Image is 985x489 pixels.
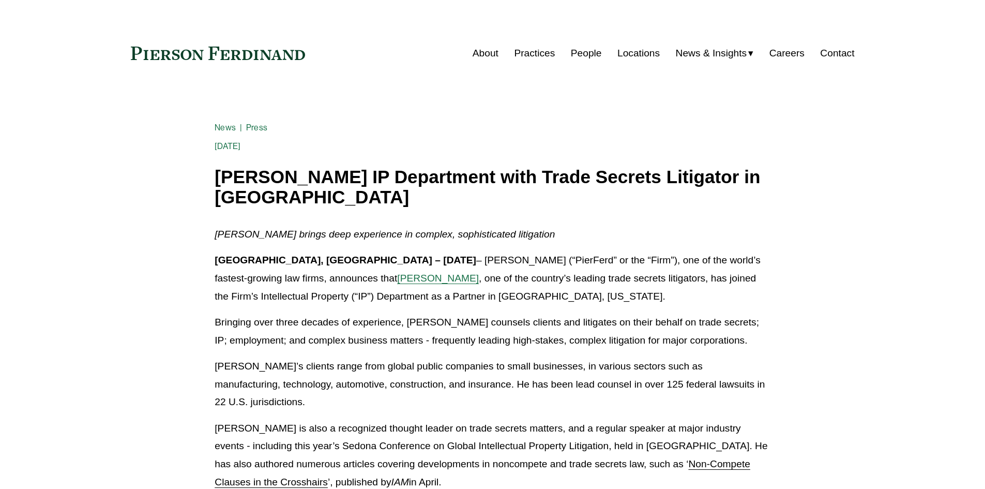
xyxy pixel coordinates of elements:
a: Contact [820,43,854,63]
a: Careers [769,43,805,63]
p: – [PERSON_NAME] (“PierFerd” or the “Firm”), one of the world’s fastest-growing law firms, announc... [215,251,770,305]
strong: [GEOGRAPHIC_DATA], [GEOGRAPHIC_DATA] – [DATE] [215,255,476,265]
a: People [571,43,602,63]
a: [PERSON_NAME] [397,273,479,284]
a: Locations [617,43,660,63]
p: Bringing over three decades of experience, [PERSON_NAME] counsels clients and litigates on their ... [215,314,770,349]
em: IAM [391,477,409,487]
a: folder dropdown [676,43,754,63]
a: About [473,43,498,63]
p: [PERSON_NAME]’s clients range from global public companies to small businesses, in various sector... [215,358,770,411]
a: Press [246,123,267,132]
em: [PERSON_NAME] brings deep experience in complex, sophisticated litigation [215,229,555,240]
h1: [PERSON_NAME] IP Department with Trade Secrets Litigator in [GEOGRAPHIC_DATA] [215,167,770,207]
a: Non-Compete Clauses in the Crosshairs [215,458,750,487]
a: Practices [514,43,555,63]
span: News & Insights [676,45,747,63]
span: [DATE] [215,141,240,151]
a: News [215,123,236,132]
